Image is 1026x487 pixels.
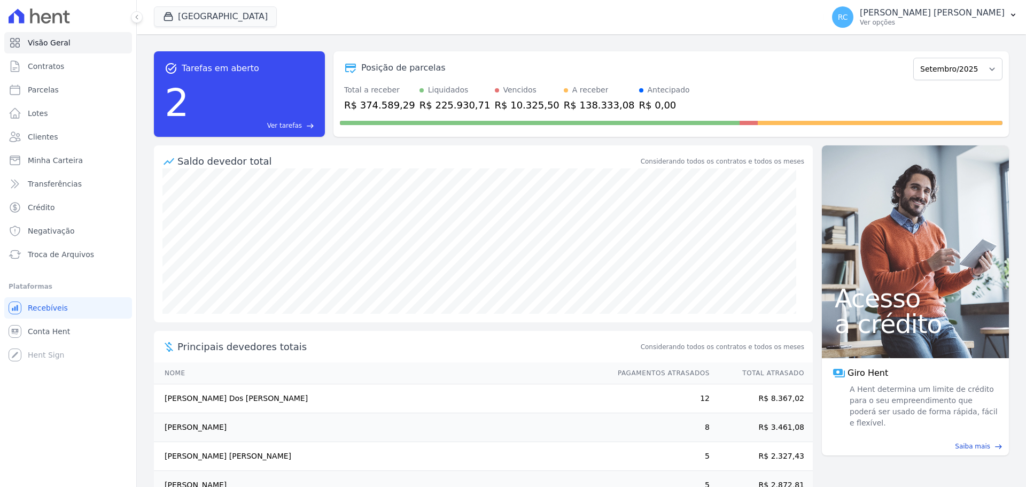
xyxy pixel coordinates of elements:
[608,362,710,384] th: Pagamentos Atrasados
[4,79,132,101] a: Parcelas
[344,98,415,112] div: R$ 374.589,29
[608,442,710,471] td: 5
[9,280,128,293] div: Plataformas
[177,339,639,354] span: Principais devedores totais
[344,84,415,96] div: Total a receber
[306,122,314,130] span: east
[4,297,132,319] a: Recebíveis
[955,442,990,451] span: Saiba mais
[154,6,277,27] button: [GEOGRAPHIC_DATA]
[165,62,177,75] span: task_alt
[28,84,59,95] span: Parcelas
[28,249,94,260] span: Troca de Arquivos
[838,13,848,21] span: RC
[267,121,302,130] span: Ver tarefas
[4,150,132,171] a: Minha Carteira
[608,413,710,442] td: 8
[848,384,998,429] span: A Hent determina um limite de crédito para o seu empreendimento que poderá ser usado de forma ráp...
[503,84,537,96] div: Vencidos
[177,154,639,168] div: Saldo devedor total
[710,384,813,413] td: R$ 8.367,02
[564,98,635,112] div: R$ 138.333,08
[28,303,68,313] span: Recebíveis
[4,197,132,218] a: Crédito
[4,103,132,124] a: Lotes
[710,442,813,471] td: R$ 2.327,43
[154,413,608,442] td: [PERSON_NAME]
[154,362,608,384] th: Nome
[4,126,132,148] a: Clientes
[641,157,804,166] div: Considerando todos os contratos e todos os meses
[639,98,690,112] div: R$ 0,00
[182,62,259,75] span: Tarefas em aberto
[4,32,132,53] a: Visão Geral
[835,311,996,337] span: a crédito
[28,155,83,166] span: Minha Carteira
[848,367,888,380] span: Giro Hent
[860,18,1005,27] p: Ver opções
[4,173,132,195] a: Transferências
[4,244,132,265] a: Troca de Arquivos
[361,61,446,74] div: Posição de parcelas
[648,84,690,96] div: Antecipado
[419,98,491,112] div: R$ 225.930,71
[28,37,71,48] span: Visão Geral
[28,226,75,236] span: Negativação
[28,202,55,213] span: Crédito
[28,179,82,189] span: Transferências
[428,84,469,96] div: Liquidados
[4,220,132,242] a: Negativação
[823,2,1026,32] button: RC [PERSON_NAME] [PERSON_NAME] Ver opções
[165,75,189,130] div: 2
[994,443,1002,451] span: east
[193,121,314,130] a: Ver tarefas east
[4,321,132,342] a: Conta Hent
[4,56,132,77] a: Contratos
[154,442,608,471] td: [PERSON_NAME] [PERSON_NAME]
[860,7,1005,18] p: [PERSON_NAME] [PERSON_NAME]
[28,132,58,142] span: Clientes
[710,413,813,442] td: R$ 3.461,08
[835,285,996,311] span: Acesso
[154,384,608,413] td: [PERSON_NAME] Dos [PERSON_NAME]
[28,108,48,119] span: Lotes
[495,98,559,112] div: R$ 10.325,50
[608,384,710,413] td: 12
[28,61,64,72] span: Contratos
[828,442,1002,451] a: Saiba mais east
[572,84,609,96] div: A receber
[28,326,70,337] span: Conta Hent
[641,342,804,352] span: Considerando todos os contratos e todos os meses
[710,362,813,384] th: Total Atrasado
